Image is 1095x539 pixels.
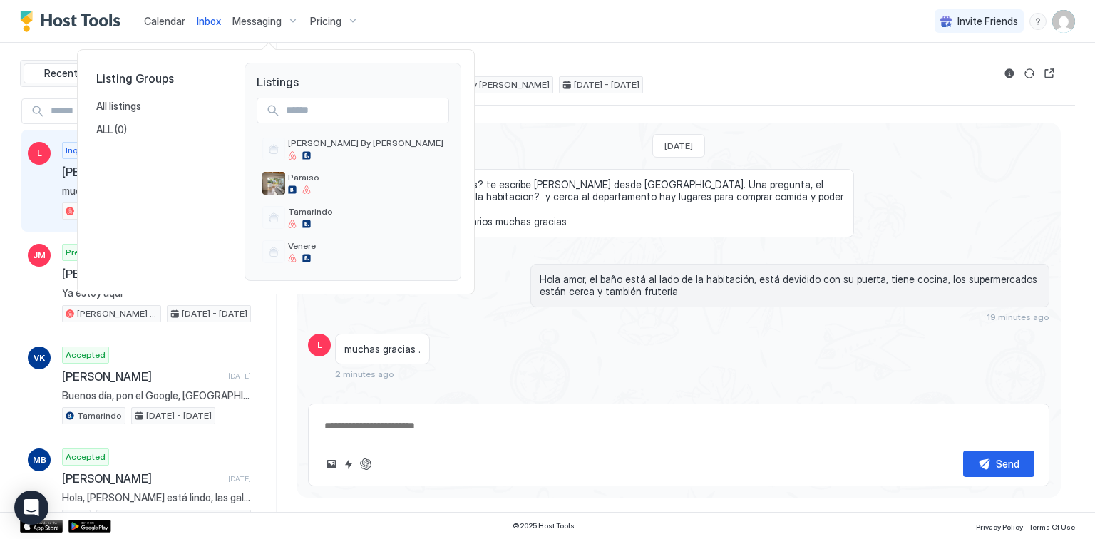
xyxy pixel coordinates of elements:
[288,138,443,148] span: [PERSON_NAME] By [PERSON_NAME]
[262,172,285,195] div: listing image
[288,206,333,217] span: Tamarindo
[91,94,227,118] a: All listings
[96,123,115,136] span: ALL
[288,240,316,251] span: Venere
[91,71,227,86] span: Listing Groups
[115,123,127,136] span: (0)
[96,100,141,113] span: All listings
[288,172,319,183] span: Paraiso
[257,166,449,200] a: listing imageParaiso
[257,132,449,166] a: [PERSON_NAME] By [PERSON_NAME]
[280,98,448,123] input: Input Field
[257,235,449,269] a: Venere
[257,200,449,235] a: Tamarindo
[91,118,227,142] a: ALL (0)
[257,75,449,89] span: Listings
[14,491,48,525] div: Open Intercom Messenger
